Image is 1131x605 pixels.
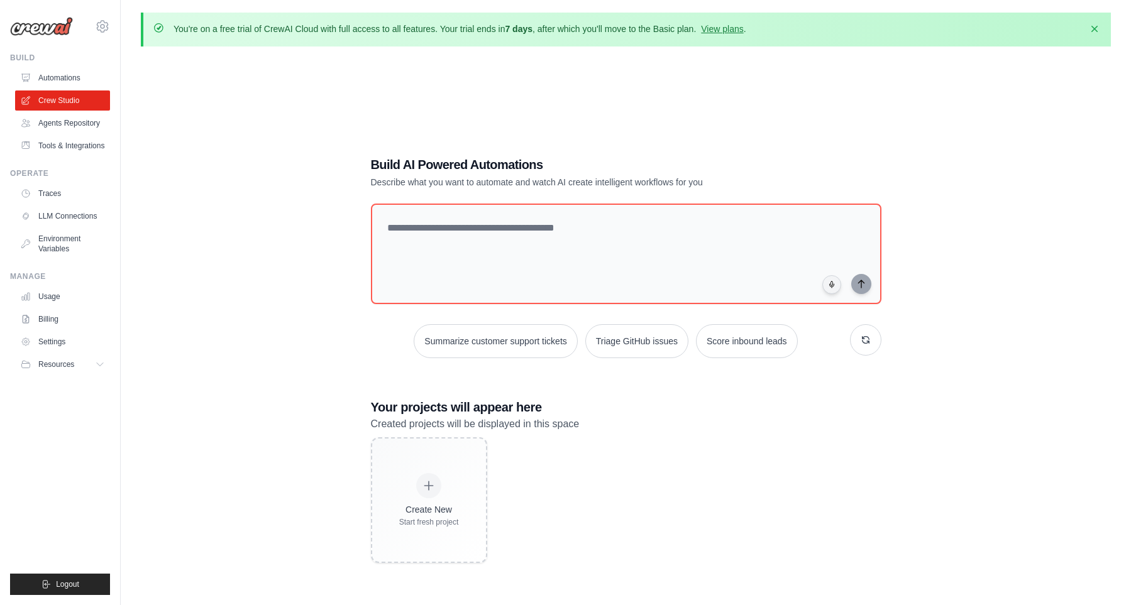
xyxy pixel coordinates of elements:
div: Create New [399,503,459,516]
a: Environment Variables [15,229,110,259]
a: View plans [701,24,743,34]
div: Operate [10,168,110,178]
p: You're on a free trial of CrewAI Cloud with full access to all features. Your trial ends in , aft... [174,23,746,35]
button: Logout [10,574,110,595]
a: Agents Repository [15,113,110,133]
a: Tools & Integrations [15,136,110,156]
button: Get new suggestions [850,324,881,356]
a: Crew Studio [15,90,110,111]
button: Resources [15,354,110,374]
p: Describe what you want to automate and watch AI create intelligent workflows for you [371,176,793,188]
span: Resources [38,359,74,369]
a: Traces [15,183,110,204]
div: Manage [10,271,110,281]
p: Created projects will be displayed in this space [371,416,881,432]
a: Automations [15,68,110,88]
button: Triage GitHub issues [585,324,688,358]
strong: 7 days [505,24,532,34]
h3: Your projects will appear here [371,398,881,416]
h1: Build AI Powered Automations [371,156,793,173]
a: Usage [15,286,110,307]
div: Start fresh project [399,517,459,527]
img: Logo [10,17,73,36]
button: Click to speak your automation idea [822,275,841,294]
a: Billing [15,309,110,329]
div: Build [10,53,110,63]
button: Score inbound leads [696,324,798,358]
button: Summarize customer support tickets [414,324,577,358]
a: LLM Connections [15,206,110,226]
a: Settings [15,332,110,352]
span: Logout [56,579,79,589]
